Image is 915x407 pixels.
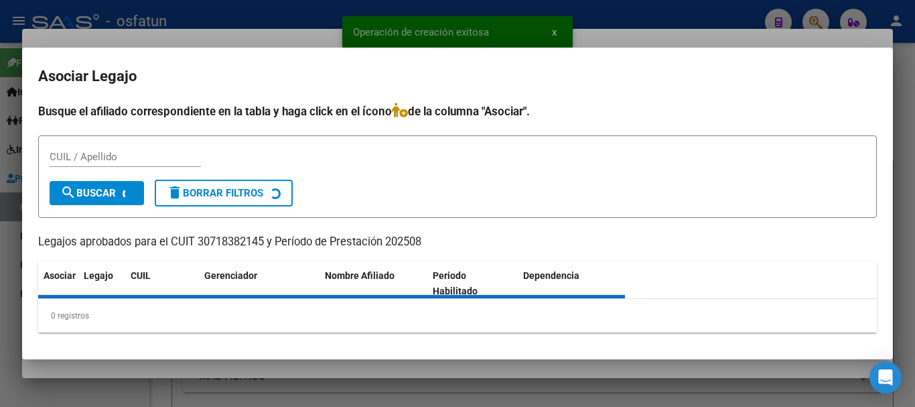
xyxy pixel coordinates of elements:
datatable-header-cell: Asociar [38,261,78,306]
mat-icon: delete [167,184,183,200]
span: Periodo Habilitado [433,270,478,296]
span: Gerenciador [204,270,257,281]
mat-icon: search [60,184,76,200]
datatable-header-cell: Gerenciador [199,261,320,306]
datatable-header-cell: Dependencia [518,261,626,306]
p: Legajos aprobados para el CUIT 30718382145 y Período de Prestación 202508 [38,234,877,251]
button: Borrar Filtros [155,180,293,207]
div: 0 registros [38,299,877,333]
datatable-header-cell: Periodo Habilitado [427,261,518,306]
span: CUIL [131,270,151,281]
h2: Asociar Legajo [38,64,877,89]
div: Open Intercom Messenger [869,361,902,394]
span: Legajo [84,270,113,281]
datatable-header-cell: Nombre Afiliado [320,261,427,306]
span: Buscar [60,187,116,199]
span: Borrar Filtros [167,187,263,199]
button: Buscar [50,181,144,205]
datatable-header-cell: CUIL [125,261,199,306]
span: Dependencia [523,270,579,281]
h4: Busque el afiliado correspondiente en la tabla y haga click en el ícono de la columna "Asociar". [38,103,877,120]
span: Asociar [44,270,76,281]
datatable-header-cell: Legajo [78,261,125,306]
span: Nombre Afiliado [325,270,395,281]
